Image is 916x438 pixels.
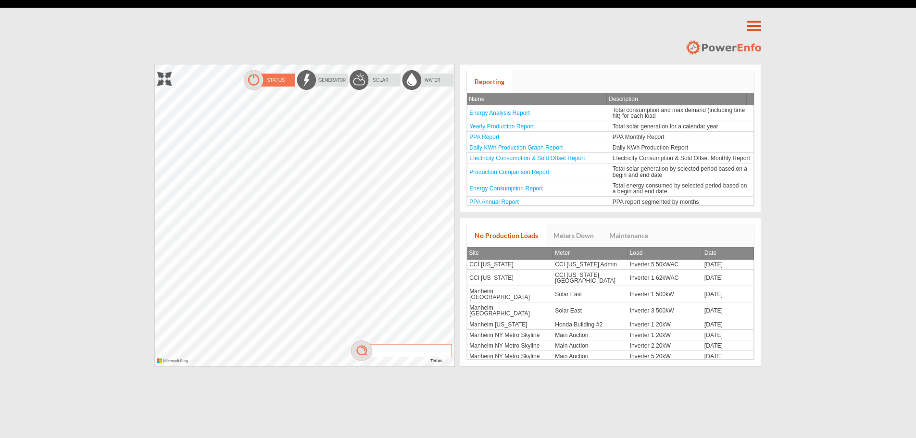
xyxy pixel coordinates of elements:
th: Name [467,93,607,105]
td: [DATE] [703,330,754,340]
th: Meter [553,247,627,260]
a: Yearly Production Report [469,123,534,130]
span: Name [469,96,484,102]
img: energyOff.png [296,69,349,91]
a: Electricity Consumption & Sold Offset Report [469,155,585,162]
td: [DATE] [703,286,754,302]
span: Description [609,96,638,102]
td: CCI [US_STATE][GEOGRAPHIC_DATA] [553,270,627,286]
td: Manheim NY Metro Skyline [467,351,553,362]
td: Daily KWh Production Report [611,142,754,153]
td: Manheim [GEOGRAPHIC_DATA] [467,302,553,319]
td: Total consumption and max demand (including time hit) for each load [611,105,754,121]
img: zoom.png [157,72,172,86]
td: Manheim [US_STATE] [467,319,553,330]
img: waterOff.png [402,69,454,91]
td: Electricity Consumption & Sold Offset Monthly Report [611,153,754,163]
span: Meter [555,250,570,256]
a: PPA Annual Report [469,199,519,205]
td: Total solar generation by selected period based on a begin and end date [611,163,754,180]
td: Inverter 1 62kWAC [628,270,703,286]
td: Inverter 1 20kW [628,319,703,330]
td: Inverter 5 50kWAC [628,260,703,270]
th: Date [703,247,754,260]
td: Honda Building #2 [553,319,627,330]
th: Load [628,247,703,260]
td: CCI [US_STATE] [467,260,553,270]
span: Load [630,250,643,256]
a: Energy Analysis Report [469,110,530,116]
img: solarOff.png [349,69,402,91]
a: Energy Consumption Report [469,185,543,192]
td: Total solar generation for a calendar year [611,121,754,132]
a: Production Comparison Report [469,169,549,175]
td: [DATE] [703,302,754,319]
td: Manheim [GEOGRAPHIC_DATA] [467,286,553,302]
td: Main Auction [553,340,627,351]
td: Manheim NY Metro Skyline [467,330,553,340]
a: Daily KWh Production Graph Report [469,144,563,151]
a: PPA Report [469,134,499,140]
td: Main Auction [553,330,627,340]
td: CCI [US_STATE] Admin [553,260,627,270]
img: mag.png [350,340,454,362]
td: [DATE] [703,340,754,351]
td: Inverter 5 20kW [628,351,703,362]
th: Site [467,247,553,260]
td: Solar East [553,302,627,319]
td: [DATE] [703,319,754,330]
td: PPA report segmented by months [611,197,754,207]
th: Description [607,93,747,105]
a: Reporting [467,70,512,93]
td: Inverter 3 500kW [628,302,703,319]
a: Maintenance [602,224,656,247]
td: PPA Monthly Report [611,132,754,142]
td: Solar East [553,286,627,302]
td: [DATE] [703,260,754,270]
img: logo [685,39,761,56]
td: Main Auction [553,351,627,362]
img: statusOn.png [243,69,296,91]
td: Inverter 1 20kW [628,330,703,340]
td: Inverter 1 500kW [628,286,703,302]
td: Total energy consumed by selected period based on a begin and end date [611,180,754,197]
a: Meters Down [546,224,602,247]
td: [DATE] [703,351,754,362]
td: CCI [US_STATE] [467,270,553,286]
td: Inverter 2 20kW [628,340,703,351]
span: Date [704,250,717,256]
span: Site [469,250,479,256]
td: [DATE] [703,270,754,286]
td: Manheim NY Metro Skyline [467,340,553,351]
a: Microsoft Bing [157,361,190,364]
a: No Production Loads [467,224,546,247]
